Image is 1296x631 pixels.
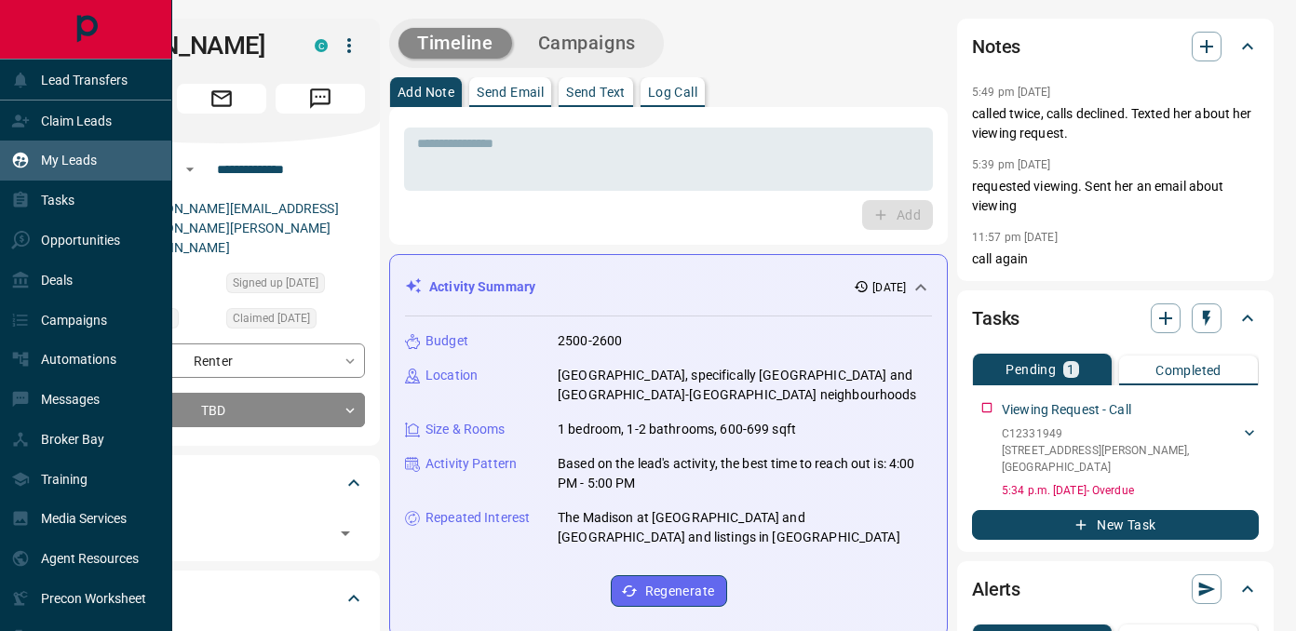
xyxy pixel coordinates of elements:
h2: Alerts [972,574,1020,604]
div: Criteria [78,576,365,621]
p: Pending [1006,363,1056,376]
div: Tue Aug 05 2025 [226,273,365,299]
div: Alerts [972,567,1259,611]
h2: Tasks [972,303,1019,333]
p: 5:49 pm [DATE] [972,86,1051,99]
div: Activity Summary[DATE] [405,270,932,304]
p: 5:39 pm [DATE] [972,158,1051,171]
span: Claimed [DATE] [233,309,310,328]
p: Log Call [648,86,697,99]
a: [PERSON_NAME][EMAIL_ADDRESS][PERSON_NAME][PERSON_NAME][DOMAIN_NAME] [128,201,339,255]
p: 1 bedroom, 1-2 bathrooms, 600-699 sqft [558,420,796,439]
p: Send Email [477,86,544,99]
p: Send Text [566,86,626,99]
p: 5:34 p.m. [DATE] - Overdue [1002,482,1259,499]
p: Repeated Interest [425,508,530,528]
p: Location [425,366,478,385]
button: Campaigns [520,28,655,59]
span: Signed up [DATE] [233,274,318,292]
p: [STREET_ADDRESS][PERSON_NAME] , [GEOGRAPHIC_DATA] [1002,442,1240,476]
h1: [PERSON_NAME] [78,31,287,60]
button: Regenerate [611,575,727,607]
span: Message [276,84,365,114]
p: [DATE] [872,279,906,296]
div: condos.ca [315,39,328,52]
div: Notes [972,24,1259,69]
button: New Task [972,510,1259,540]
div: Tue Aug 05 2025 [226,308,365,334]
div: C12331949[STREET_ADDRESS][PERSON_NAME],[GEOGRAPHIC_DATA] [1002,422,1259,479]
div: TBD [78,393,365,427]
p: Based on the lead's activity, the best time to reach out is: 4:00 PM - 5:00 PM [558,454,932,493]
p: The Madison at [GEOGRAPHIC_DATA] and [GEOGRAPHIC_DATA] and listings in [GEOGRAPHIC_DATA] [558,508,932,547]
p: requested viewing. Sent her an email about viewing [972,177,1259,216]
button: Open [179,158,201,181]
p: Activity Summary [429,277,535,297]
p: C12331949 [1002,425,1240,442]
p: Activity Pattern [425,454,517,474]
p: 2500-2600 [558,331,622,351]
div: Tasks [972,296,1259,341]
h2: Notes [972,32,1020,61]
p: Viewing Request - Call [1002,400,1131,420]
p: call again [972,249,1259,269]
p: called twice, calls declined. Texted her about her viewing request. [972,104,1259,143]
span: Email [177,84,266,114]
button: Open [332,520,358,546]
p: Budget [425,331,468,351]
div: Renter [78,343,365,378]
p: Size & Rooms [425,420,506,439]
p: [GEOGRAPHIC_DATA], specifically [GEOGRAPHIC_DATA] and [GEOGRAPHIC_DATA]-[GEOGRAPHIC_DATA] neighbo... [558,366,932,405]
div: Tags [78,461,365,505]
button: Timeline [398,28,512,59]
p: Add Note [398,86,454,99]
p: 1 [1067,363,1074,376]
p: Completed [1155,364,1222,377]
p: 11:57 pm [DATE] [972,231,1058,244]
